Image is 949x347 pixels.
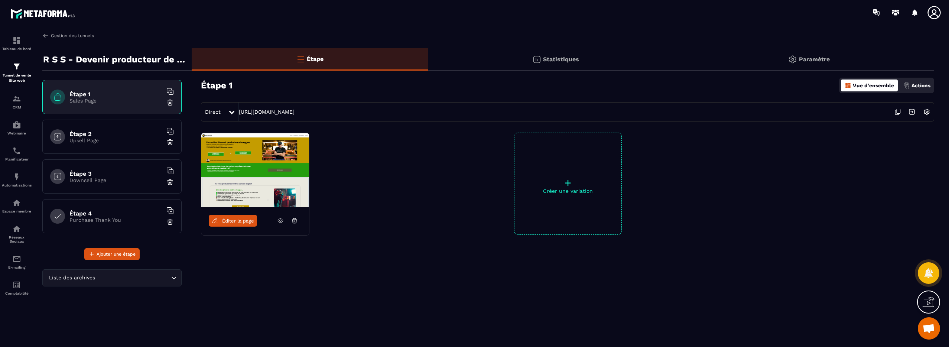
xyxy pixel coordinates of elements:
[69,217,162,223] p: Purchase Thank You
[514,178,621,188] p: +
[69,91,162,98] h6: Étape 1
[918,317,940,340] div: Ouvrir le chat
[2,275,32,301] a: accountantaccountantComptabilité
[296,55,305,64] img: bars-o.4a397970.svg
[2,249,32,275] a: emailemailE-mailing
[12,94,21,103] img: formation
[12,198,21,207] img: automations
[12,172,21,181] img: automations
[2,235,32,243] p: Réseaux Sociaux
[2,265,32,269] p: E-mailing
[166,178,174,186] img: trash
[201,80,233,91] h3: Étape 1
[97,250,136,258] span: Ajouter une étape
[166,218,174,226] img: trash
[853,82,894,88] p: Vue d'ensemble
[69,177,162,183] p: Downsell Page
[12,224,21,233] img: social-network
[905,105,919,119] img: arrow-next.bcc2205e.svg
[12,254,21,263] img: email
[12,146,21,155] img: scheduler
[307,55,324,62] p: Étape
[2,209,32,213] p: Espace membre
[903,82,910,89] img: actions.d6e523a2.png
[514,188,621,194] p: Créer une variation
[209,215,257,227] a: Éditer la page
[12,120,21,129] img: automations
[239,109,295,115] a: [URL][DOMAIN_NAME]
[69,98,162,104] p: Sales Page
[788,55,797,64] img: setting-gr.5f69749f.svg
[2,89,32,115] a: formationformationCRM
[42,32,49,39] img: arrow
[43,52,186,67] p: R S S - Devenir producteur de reggae
[2,167,32,193] a: automationsautomationsAutomatisations
[97,274,169,282] input: Search for option
[42,269,182,286] div: Search for option
[10,7,77,20] img: logo
[532,55,541,64] img: stats.20deebd0.svg
[799,56,830,63] p: Paramètre
[69,137,162,143] p: Upsell Page
[920,105,934,119] img: setting-w.858f3a88.svg
[2,56,32,89] a: formationformationTunnel de vente Site web
[2,157,32,161] p: Planificateur
[2,291,32,295] p: Comptabilité
[201,133,309,207] img: image
[845,82,851,89] img: dashboard-orange.40269519.svg
[2,219,32,249] a: social-networksocial-networkRéseaux Sociaux
[2,105,32,109] p: CRM
[2,183,32,187] p: Automatisations
[42,32,94,39] a: Gestion des tunnels
[2,30,32,56] a: formationformationTableau de bord
[12,36,21,45] img: formation
[543,56,579,63] p: Statistiques
[2,115,32,141] a: automationsautomationsWebinaire
[2,141,32,167] a: schedulerschedulerPlanificateur
[2,47,32,51] p: Tableau de bord
[166,139,174,146] img: trash
[69,130,162,137] h6: Étape 2
[69,170,162,177] h6: Étape 3
[12,280,21,289] img: accountant
[69,210,162,217] h6: Étape 4
[2,193,32,219] a: automationsautomationsEspace membre
[222,218,254,224] span: Éditer la page
[47,274,97,282] span: Liste des archives
[205,109,221,115] span: Direct
[2,131,32,135] p: Webinaire
[12,62,21,71] img: formation
[911,82,930,88] p: Actions
[2,73,32,83] p: Tunnel de vente Site web
[166,99,174,106] img: trash
[84,248,140,260] button: Ajouter une étape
